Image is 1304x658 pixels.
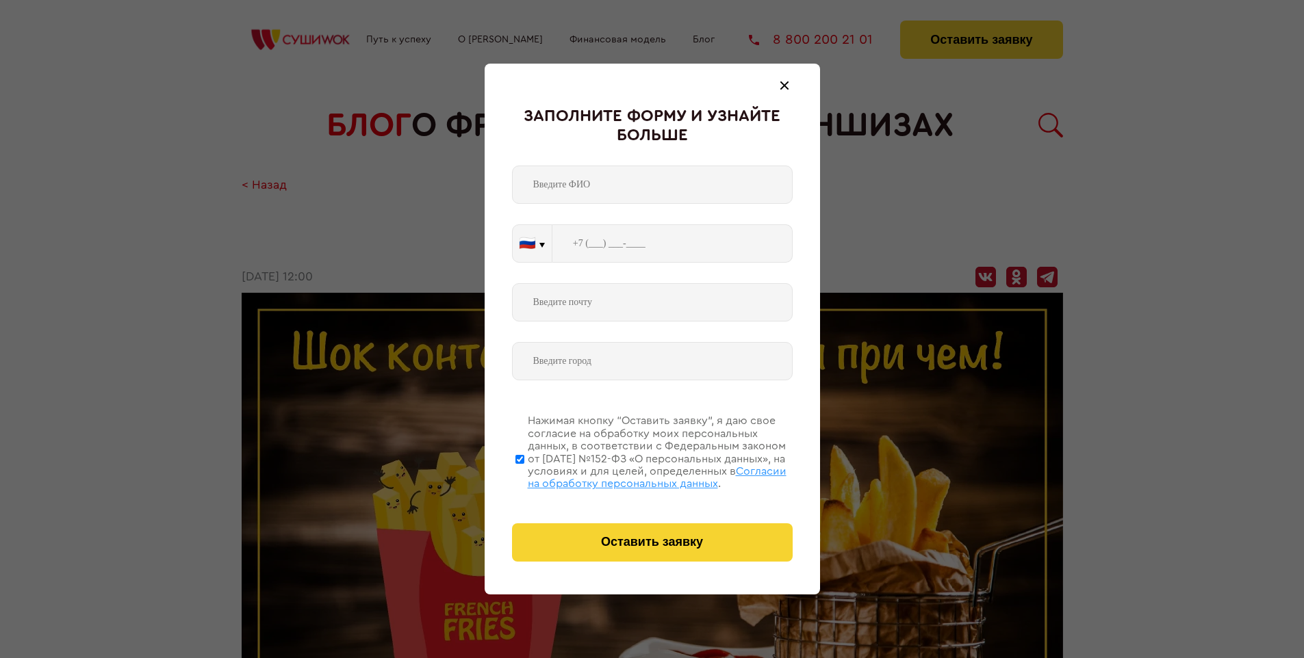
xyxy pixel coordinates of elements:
[513,225,552,262] button: 🇷🇺
[512,166,793,204] input: Введите ФИО
[512,107,793,145] div: Заполните форму и узнайте больше
[552,224,793,263] input: +7 (___) ___-____
[528,466,787,489] span: Согласии на обработку персональных данных
[528,414,793,490] div: Нажимая кнопку “Оставить заявку”, я даю свое согласие на обработку моих персональных данных, в со...
[512,283,793,321] input: Введите почту
[512,523,793,562] button: Оставить заявку
[512,342,793,380] input: Введите город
